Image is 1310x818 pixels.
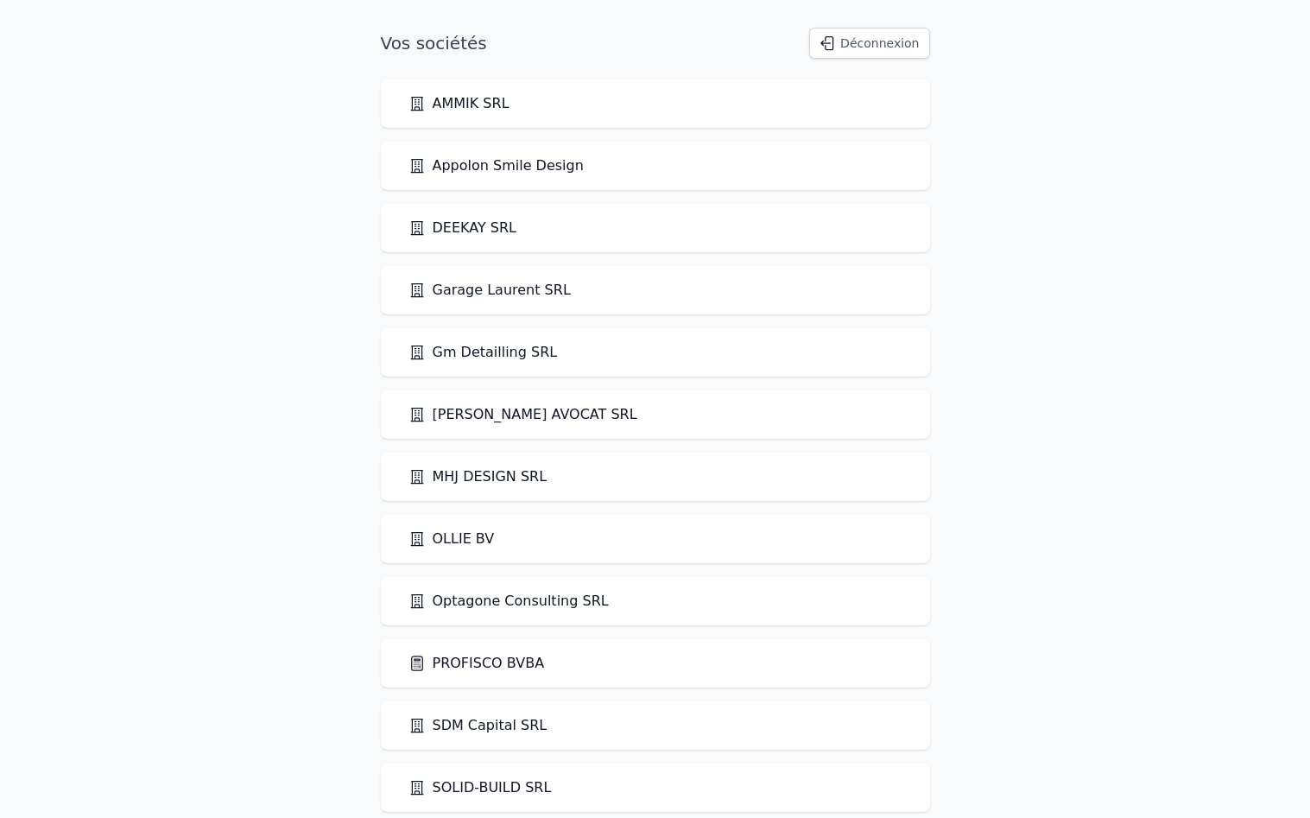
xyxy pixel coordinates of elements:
a: PROFISCO BVBA [408,653,545,674]
a: SOLID-BUILD SRL [408,777,552,798]
a: [PERSON_NAME] AVOCAT SRL [408,404,637,425]
a: AMMIK SRL [408,93,509,114]
a: OLLIE BV [408,529,495,549]
a: SDM Capital SRL [408,715,547,736]
a: Gm Detailling SRL [408,342,558,363]
a: Garage Laurent SRL [408,280,571,301]
a: MHJ DESIGN SRL [408,466,547,487]
a: Optagone Consulting SRL [408,591,609,612]
a: DEEKAY SRL [408,218,517,238]
button: Déconnexion [809,28,929,59]
a: Appolon Smile Design [408,155,584,176]
h1: Vos sociétés [381,31,487,55]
